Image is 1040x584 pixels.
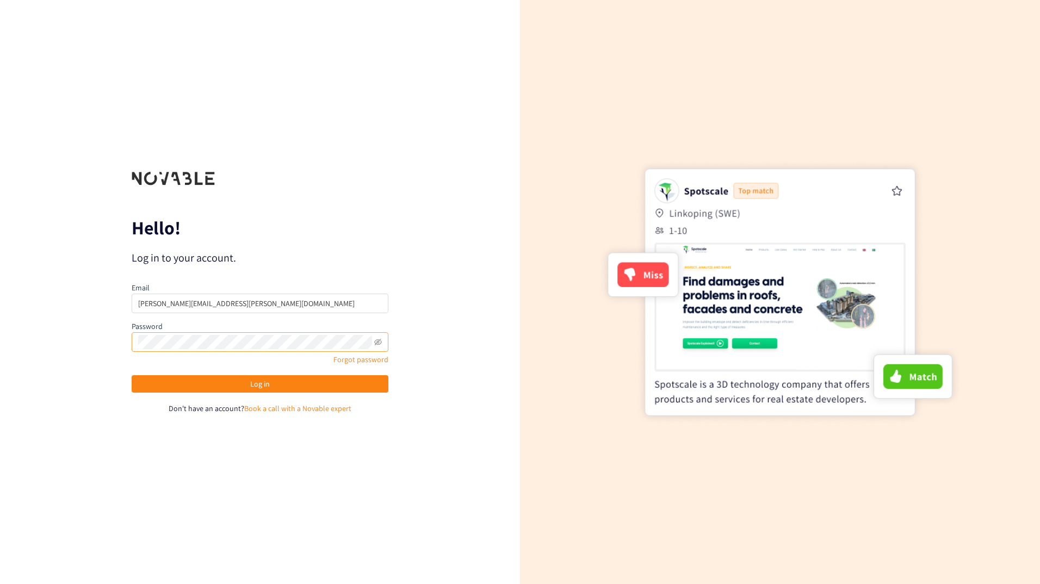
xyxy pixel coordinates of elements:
p: Log in to your account. [132,250,388,265]
span: Log in [250,378,270,390]
span: eye-invisible [374,338,382,346]
a: Forgot password [333,355,388,364]
button: Log in [132,375,388,393]
label: Password [132,321,163,331]
span: Don't have an account? [169,403,244,413]
a: Book a call with a Novable expert [244,403,351,413]
iframe: Chat Widget [863,467,1040,584]
label: Email [132,283,150,293]
div: Widget de chat [863,467,1040,584]
p: Hello! [132,219,388,237]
